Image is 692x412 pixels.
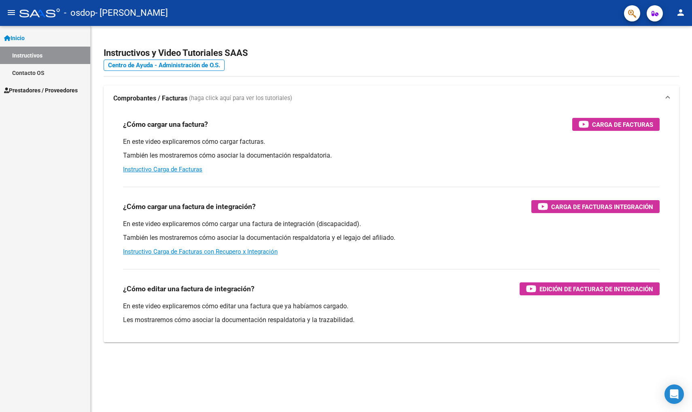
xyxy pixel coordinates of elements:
[664,384,684,404] div: Open Intercom Messenger
[123,248,278,255] a: Instructivo Carga de Facturas con Recupero x Integración
[104,111,679,342] div: Comprobantes / Facturas (haga click aquí para ver los tutoriales)
[123,119,208,130] h3: ¿Cómo cargar una factura?
[676,8,686,17] mat-icon: person
[104,85,679,111] mat-expansion-panel-header: Comprobantes / Facturas (haga click aquí para ver los tutoriales)
[123,166,202,173] a: Instructivo Carga de Facturas
[123,316,660,324] p: Les mostraremos cómo asociar la documentación respaldatoria y la trazabilidad.
[572,118,660,131] button: Carga de Facturas
[95,4,168,22] span: - [PERSON_NAME]
[123,137,660,146] p: En este video explicaremos cómo cargar facturas.
[531,200,660,213] button: Carga de Facturas Integración
[539,284,653,294] span: Edición de Facturas de integración
[123,283,255,295] h3: ¿Cómo editar una factura de integración?
[6,8,16,17] mat-icon: menu
[189,94,292,103] span: (haga click aquí para ver los tutoriales)
[123,233,660,242] p: También les mostraremos cómo asociar la documentación respaldatoria y el legajo del afiliado.
[104,45,679,61] h2: Instructivos y Video Tutoriales SAAS
[123,302,660,311] p: En este video explicaremos cómo editar una factura que ya habíamos cargado.
[520,282,660,295] button: Edición de Facturas de integración
[64,4,95,22] span: - osdop
[551,202,653,212] span: Carga de Facturas Integración
[4,34,25,43] span: Inicio
[4,86,78,95] span: Prestadores / Proveedores
[592,120,653,130] span: Carga de Facturas
[123,220,660,228] p: En este video explicaremos cómo cargar una factura de integración (discapacidad).
[123,201,256,212] h3: ¿Cómo cargar una factura de integración?
[113,94,187,103] strong: Comprobantes / Facturas
[123,151,660,160] p: También les mostraremos cómo asociar la documentación respaldatoria.
[104,60,225,71] a: Centro de Ayuda - Administración de O.S.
